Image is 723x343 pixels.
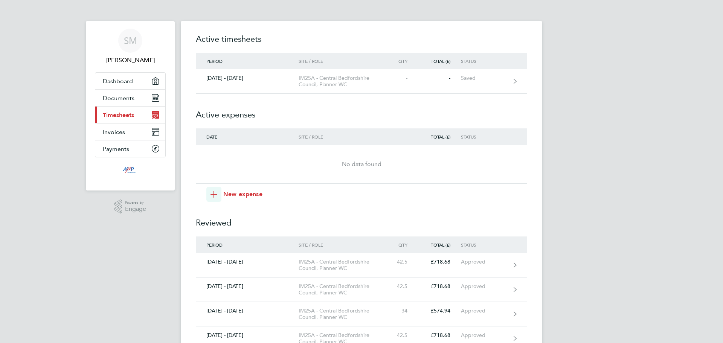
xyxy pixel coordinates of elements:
div: [DATE] - [DATE] [196,332,299,338]
div: - [385,75,418,81]
div: Status [461,134,507,139]
div: Status [461,58,507,64]
div: 42.5 [385,259,418,265]
span: Engage [125,206,146,212]
div: Date [196,134,299,139]
img: mmpconsultancy-logo-retina.png [120,165,141,177]
div: 42.5 [385,332,418,338]
span: Timesheets [103,111,134,119]
div: Qty [385,58,418,64]
div: Total (£) [418,242,461,247]
div: Approved [461,283,507,290]
div: [DATE] - [DATE] [196,308,299,314]
div: Qty [385,242,418,247]
a: Invoices [95,123,165,140]
span: Period [206,58,223,64]
div: Approved [461,332,507,338]
h2: Reviewed [196,202,527,236]
button: New expense [206,187,262,202]
div: Site / Role [299,134,385,139]
a: [DATE] - [DATE]IM25A - Central Bedfordshire Council, Planner WC34£574.94Approved [196,302,527,326]
span: Powered by [125,200,146,206]
div: £718.68 [418,259,461,265]
div: - [418,75,461,81]
div: £718.68 [418,332,461,338]
div: [DATE] - [DATE] [196,283,299,290]
a: Go to home page [95,165,166,177]
h2: Active expenses [196,94,527,128]
div: IM25A - Central Bedfordshire Council, Planner WC [299,308,385,320]
a: [DATE] - [DATE]IM25A - Central Bedfordshire Council, Planner WC--Saved [196,69,527,94]
div: 34 [385,308,418,314]
div: Total (£) [418,134,461,139]
a: [DATE] - [DATE]IM25A - Central Bedfordshire Council, Planner WC42.5£718.68Approved [196,253,527,277]
div: IM25A - Central Bedfordshire Council, Planner WC [299,259,385,271]
span: Period [206,242,223,248]
span: Sikandar Mahmood [95,56,166,65]
span: New expense [223,190,262,199]
span: SM [124,36,137,46]
span: Documents [103,95,134,102]
div: Saved [461,75,507,81]
div: IM25A - Central Bedfordshire Council, Planner WC [299,283,385,296]
span: Dashboard [103,78,133,85]
div: IM25A - Central Bedfordshire Council, Planner WC [299,75,385,88]
div: 42.5 [385,283,418,290]
div: Approved [461,308,507,314]
div: £718.68 [418,283,461,290]
a: Powered byEngage [114,200,146,214]
a: Documents [95,90,165,106]
h2: Active timesheets [196,33,527,53]
a: Dashboard [95,73,165,89]
a: Timesheets [95,107,165,123]
div: Site / Role [299,58,385,64]
div: Total (£) [418,58,461,64]
a: [DATE] - [DATE]IM25A - Central Bedfordshire Council, Planner WC42.5£718.68Approved [196,277,527,302]
div: £574.94 [418,308,461,314]
span: Payments [103,145,129,152]
a: SM[PERSON_NAME] [95,29,166,65]
div: [DATE] - [DATE] [196,259,299,265]
nav: Main navigation [86,21,175,191]
div: Site / Role [299,242,385,247]
div: No data found [196,160,527,169]
a: Payments [95,140,165,157]
span: Invoices [103,128,125,136]
div: Approved [461,259,507,265]
div: [DATE] - [DATE] [196,75,299,81]
div: Status [461,242,507,247]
